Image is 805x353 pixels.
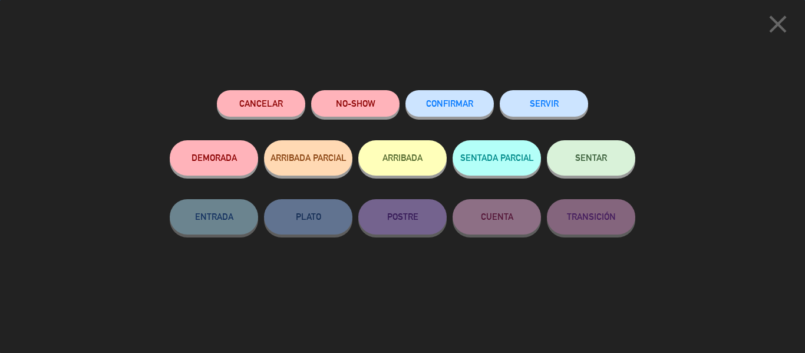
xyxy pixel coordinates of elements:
[405,90,494,117] button: CONFIRMAR
[264,199,352,235] button: PLATO
[358,140,447,176] button: ARRIBADA
[426,98,473,108] span: CONFIRMAR
[358,199,447,235] button: POSTRE
[763,9,793,39] i: close
[170,199,258,235] button: ENTRADA
[217,90,305,117] button: Cancelar
[547,140,635,176] button: SENTAR
[575,153,607,163] span: SENTAR
[270,153,347,163] span: ARRIBADA PARCIAL
[760,9,796,44] button: close
[311,90,400,117] button: NO-SHOW
[547,199,635,235] button: TRANSICIÓN
[453,199,541,235] button: CUENTA
[170,140,258,176] button: DEMORADA
[500,90,588,117] button: SERVIR
[264,140,352,176] button: ARRIBADA PARCIAL
[453,140,541,176] button: SENTADA PARCIAL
